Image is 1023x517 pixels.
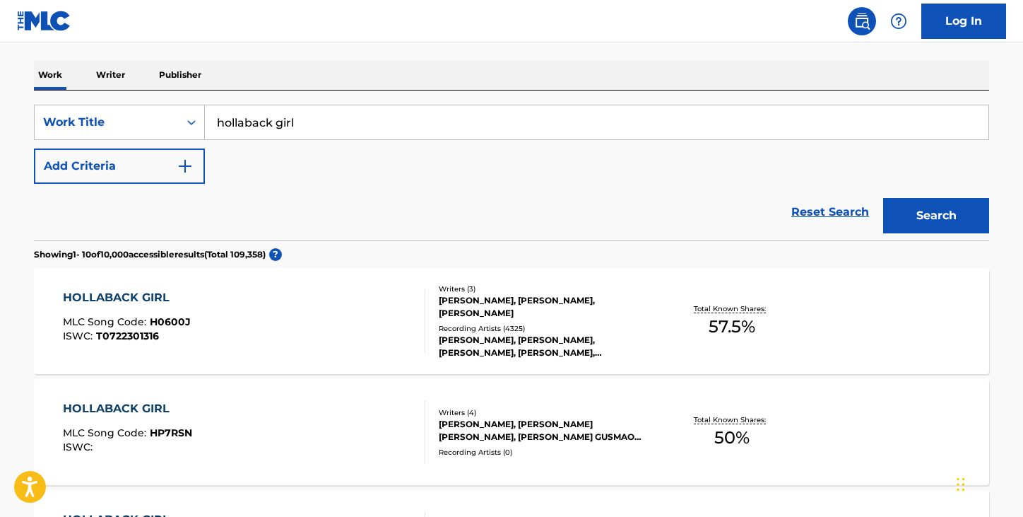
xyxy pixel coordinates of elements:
div: HOLLABACK GIRL [63,400,192,417]
iframe: Chat Widget [952,449,1023,517]
img: search [853,13,870,30]
div: Recording Artists ( 0 ) [439,447,652,458]
div: HOLLABACK GIRL [63,289,191,306]
p: Work [34,60,66,90]
form: Search Form [34,105,989,240]
button: Search [883,198,989,233]
img: 9d2ae6d4665cec9f34b9.svg [177,158,194,175]
span: H0600J [150,315,191,328]
span: 57.5 % [709,314,755,339]
div: Drag [957,463,965,506]
div: Recording Artists ( 4325 ) [439,323,652,334]
span: HP7RSN [150,426,192,439]
span: ISWC : [63,330,96,342]
span: MLC Song Code : [63,426,150,439]
div: Writers ( 3 ) [439,284,652,294]
p: Total Known Shares: [694,303,769,314]
div: [PERSON_NAME], [PERSON_NAME], [PERSON_NAME], [PERSON_NAME], [PERSON_NAME], [PERSON_NAME], [PERSON... [439,334,652,359]
p: Publisher [155,60,206,90]
p: Showing 1 - 10 of 10,000 accessible results (Total 109,358 ) [34,248,266,261]
a: HOLLABACK GIRLMLC Song Code:HP7RSNISWC:Writers (4)[PERSON_NAME], [PERSON_NAME] [PERSON_NAME], [PE... [34,379,989,485]
a: HOLLABACK GIRLMLC Song Code:H0600JISWC:T0722301316Writers (3)[PERSON_NAME], [PERSON_NAME], [PERSO... [34,268,989,374]
a: Log In [921,4,1006,39]
a: Public Search [848,7,876,35]
div: Writers ( 4 ) [439,407,652,418]
p: Total Known Shares: [694,414,769,425]
span: 50 % [714,425,750,451]
span: ISWC : [63,441,96,453]
span: T0722301316 [96,330,159,342]
p: Writer [92,60,129,90]
div: [PERSON_NAME], [PERSON_NAME] [PERSON_NAME], [PERSON_NAME] GUSMAO [PERSON_NAME] [PERSON_NAME] [PER... [439,418,652,443]
span: MLC Song Code : [63,315,150,328]
img: MLC Logo [17,11,71,31]
a: Reset Search [784,197,876,228]
div: Help [885,7,913,35]
span: ? [269,248,282,261]
button: Add Criteria [34,149,205,184]
div: Work Title [43,114,170,131]
div: [PERSON_NAME], [PERSON_NAME], [PERSON_NAME] [439,294,652,320]
img: help [890,13,907,30]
